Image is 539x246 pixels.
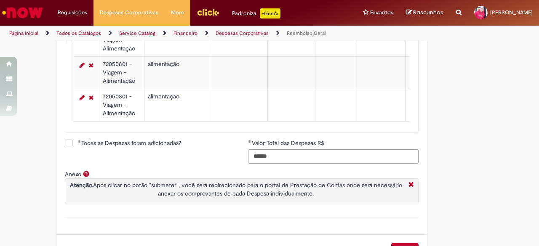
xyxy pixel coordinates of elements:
span: Obrigatório Preenchido [248,140,252,143]
a: Todos os Catálogos [56,30,101,37]
ul: Trilhas de página [6,26,353,41]
td: alimentaçao [144,89,210,121]
a: Página inicial [9,30,38,37]
a: Financeiro [173,30,197,37]
a: Reembolso Geral [287,30,326,37]
a: Remover linha 4 [87,93,96,103]
p: +GenAi [260,8,280,19]
span: Requisições [58,8,87,17]
span: Favoritos [370,8,393,17]
span: Valor Total das Despesas R$ [252,139,326,147]
a: Service Catalog [119,30,155,37]
span: Ajuda para Anexo [81,170,91,177]
span: More [171,8,184,17]
img: click_logo_yellow_360x200.png [197,6,219,19]
td: alimentação [144,56,210,89]
div: Padroniza [232,8,280,19]
strong: Atenção. [70,181,93,189]
input: Valor Total das Despesas R$ [248,149,419,164]
a: Editar Linha 4 [77,93,87,103]
label: Anexo [65,170,81,178]
span: Todas as Despesas foram adicionadas? [77,139,181,147]
span: Obrigatório Preenchido [77,140,81,143]
i: Fechar More information Por anexo [406,181,416,190]
td: 72050801 - Viagem - Alimentação [99,56,144,89]
img: ServiceNow [1,4,44,21]
td: 72050801 - Viagem - Alimentação [99,89,144,121]
span: Rascunhos [413,8,443,16]
span: Despesas Corporativas [100,8,158,17]
span: [PERSON_NAME] [490,9,533,16]
a: Editar Linha 3 [77,60,87,70]
a: Rascunhos [406,9,443,17]
p: Após clicar no botão "submeter", você será redirecionado para o portal de Prestação de Contas ond... [67,181,404,198]
a: Despesas Corporativas [216,30,269,37]
a: Remover linha 3 [87,60,96,70]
